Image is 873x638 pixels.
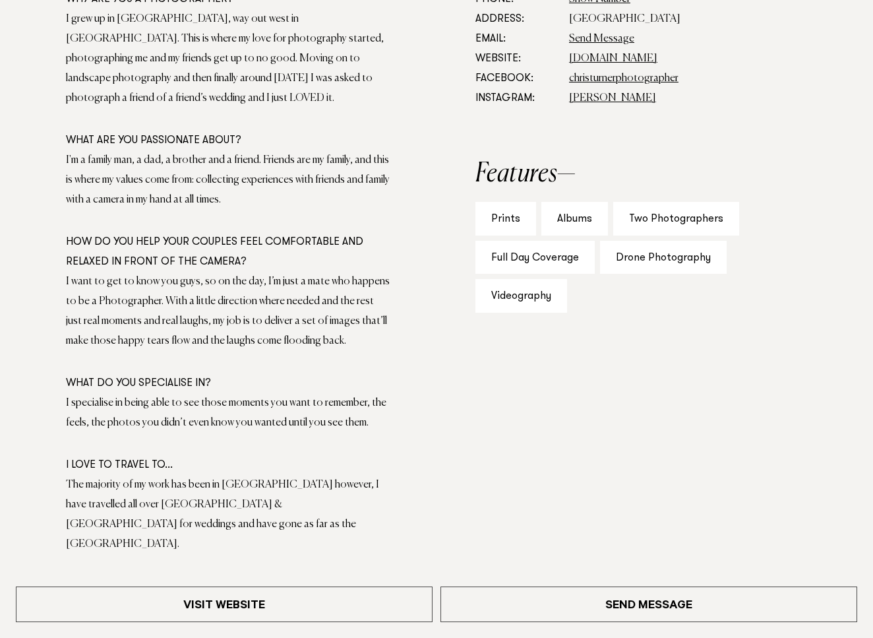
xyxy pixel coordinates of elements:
div: What are you passionate about? [66,131,390,150]
div: I'm a family man, a dad, a brother and a friend. Friends are my family, and this is where my valu... [66,150,390,210]
div: I love to travel to... [66,455,390,475]
a: Send Message [440,587,857,622]
div: I specialise in being able to see those moments you want to remember, the feels, the photos you d... [66,393,390,433]
a: Send Message [569,34,634,44]
a: christurnerphotographer [569,73,678,84]
div: Prints [475,202,536,236]
dt: Website: [475,49,558,69]
div: What do you specialise in? [66,373,390,393]
dt: Address: [475,9,558,29]
div: The majority of my work has been in [GEOGRAPHIC_DATA] however, I have travelled all over [GEOGRAP... [66,475,390,554]
div: Drone Photography [600,241,727,274]
a: [PERSON_NAME] [569,93,656,104]
a: [DOMAIN_NAME] [569,53,657,64]
a: Visit Website [16,587,433,622]
dt: Instagram: [475,88,558,108]
div: I grew up in [GEOGRAPHIC_DATA], way out west in [GEOGRAPHIC_DATA]. This is where my love for phot... [66,9,390,108]
div: I want to get to know you guys, so on the day, I’m just a mate who happens to be a Photographer. ... [66,272,390,351]
dt: Email: [475,29,558,49]
div: Full Day Coverage [475,241,595,274]
h2: Features [475,161,807,187]
div: Two Photographers [613,202,739,236]
div: How do you help your couples feel comfortable and relaxed in front of the camera? [66,232,390,272]
dt: Facebook: [475,69,558,88]
div: Albums [541,202,608,236]
dd: [GEOGRAPHIC_DATA] [569,9,807,29]
div: Videography [475,279,567,313]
